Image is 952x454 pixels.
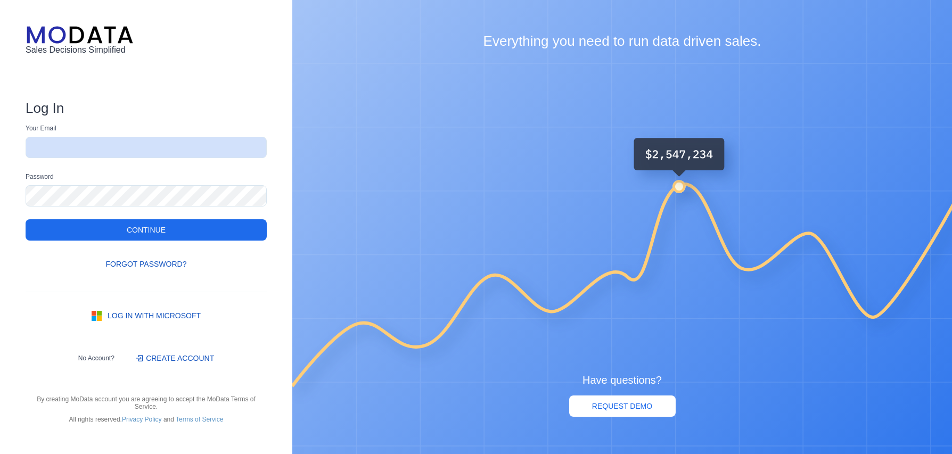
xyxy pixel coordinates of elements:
[26,172,54,185] label: Password
[26,99,267,117] h2: Log In
[163,416,174,423] span: and
[26,44,267,56] p: Sales Decisions Simplified
[26,416,267,423] p: All rights reserved.
[26,253,267,275] a: Forgot Password?
[26,124,56,137] label: Your Email
[176,416,223,423] a: Terms of Service
[26,219,267,241] a: Continue
[582,373,662,387] h3: Have questions?
[68,354,125,362] span: No Account?
[569,395,676,417] a: REQUEST DEMO
[122,416,162,423] a: Privacy Policy
[26,395,267,410] p: By creating MoData account you are agreeing to accept the MoData Terms of Service.
[483,32,761,50] h2: Everything you need to run data driven sales.
[125,348,225,369] a: Create account
[26,305,267,326] a: Log in with Microsoft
